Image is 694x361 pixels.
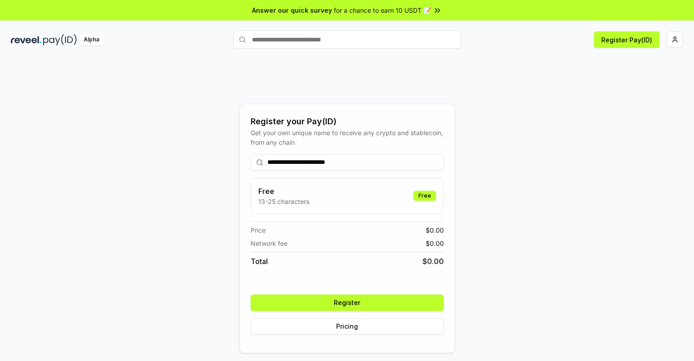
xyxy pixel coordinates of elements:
[251,318,444,335] button: Pricing
[79,34,104,46] div: Alpha
[413,191,436,201] div: Free
[251,239,287,248] span: Network fee
[252,5,332,15] span: Answer our quick survey
[43,34,77,46] img: pay_id
[251,128,444,147] div: Get your own unique name to receive any crypto and stablecoin, from any chain
[426,225,444,235] span: $ 0.00
[251,225,266,235] span: Price
[426,239,444,248] span: $ 0.00
[422,256,444,267] span: $ 0.00
[258,197,309,206] p: 13-25 characters
[11,34,41,46] img: reveel_dark
[258,186,309,197] h3: Free
[251,115,444,128] div: Register your Pay(ID)
[594,31,659,48] button: Register Pay(ID)
[251,295,444,311] button: Register
[251,256,268,267] span: Total
[334,5,431,15] span: for a chance to earn 10 USDT 📝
